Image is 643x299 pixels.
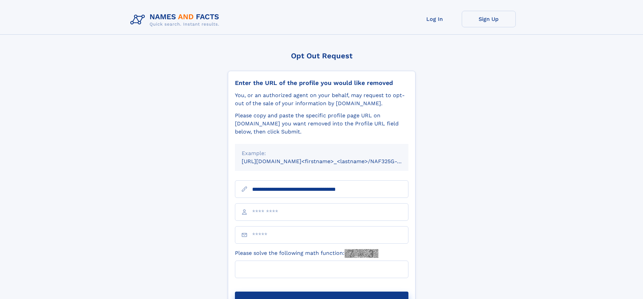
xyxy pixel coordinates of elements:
small: [URL][DOMAIN_NAME]<firstname>_<lastname>/NAF325G-xxxxxxxx [242,158,421,165]
div: You, or an authorized agent on your behalf, may request to opt-out of the sale of your informatio... [235,91,408,108]
label: Please solve the following math function: [235,249,378,258]
a: Sign Up [462,11,516,27]
img: Logo Names and Facts [128,11,225,29]
div: Enter the URL of the profile you would like removed [235,79,408,87]
div: Opt Out Request [228,52,416,60]
div: Example: [242,149,402,157]
a: Log In [408,11,462,27]
div: Please copy and paste the specific profile page URL on [DOMAIN_NAME] you want removed into the Pr... [235,112,408,136]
